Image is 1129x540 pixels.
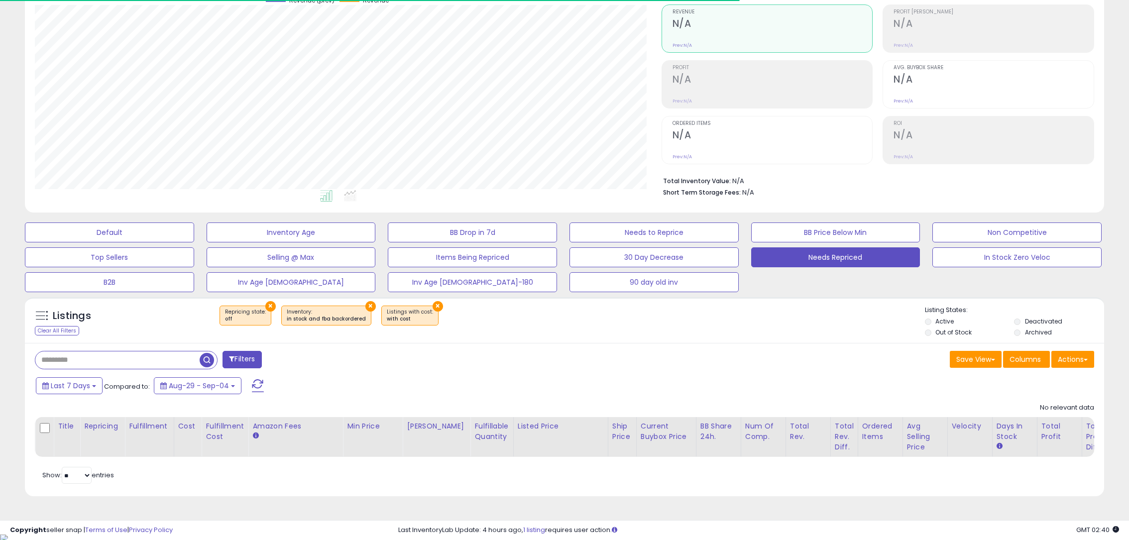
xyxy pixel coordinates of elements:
label: Out of Stock [935,328,972,336]
span: Columns [1010,354,1041,364]
div: Cost [178,421,198,432]
div: Last InventoryLab Update: 4 hours ago, requires user action. [398,526,1119,535]
div: with cost [387,316,433,323]
div: Fulfillment Cost [206,421,244,442]
div: off [225,316,266,323]
a: Terms of Use [85,525,127,535]
span: Last 7 Days [51,381,90,391]
button: × [433,301,443,312]
div: Total Rev. Diff. [835,421,854,452]
label: Deactivated [1025,317,1062,325]
div: Ordered Items [862,421,899,442]
div: Clear All Filters [35,326,79,335]
button: Save View [950,351,1002,368]
button: Non Competitive [932,222,1102,242]
button: Default [25,222,194,242]
span: Inventory : [287,308,366,323]
div: Avg Selling Price [907,421,943,452]
b: Total Inventory Value: [663,177,731,185]
div: Amazon Fees [252,421,339,432]
small: Prev: N/A [894,42,913,48]
div: Ship Price [612,421,632,442]
button: Items Being Repriced [388,247,557,267]
span: Profit [673,65,873,71]
label: Active [935,317,954,325]
button: 30 Day Decrease [569,247,739,267]
p: Listing States: [925,306,1105,315]
button: B2B [25,272,194,292]
button: Needs Repriced [751,247,920,267]
button: Inventory Age [207,222,376,242]
span: Show: entries [42,470,114,480]
span: 2025-09-13 02:40 GMT [1076,525,1119,535]
div: in stock and fba backordered [287,316,366,323]
h5: Listings [53,309,91,323]
div: Listed Price [518,421,604,432]
button: Columns [1003,351,1050,368]
span: N/A [742,188,754,197]
button: Actions [1051,351,1094,368]
button: Last 7 Days [36,377,103,394]
div: Title [58,421,76,432]
button: Top Sellers [25,247,194,267]
button: Needs to Reprice [569,222,739,242]
a: 1 listing [523,525,545,535]
div: No relevant data [1040,403,1094,413]
small: Prev: N/A [673,98,692,104]
div: [PERSON_NAME] [407,421,466,432]
span: Revenue [673,9,873,15]
small: Prev: N/A [894,154,913,160]
button: Inv Age [DEMOGRAPHIC_DATA]-180 [388,272,557,292]
div: Repricing [84,421,120,432]
span: Avg. Buybox Share [894,65,1094,71]
h2: N/A [894,74,1094,87]
div: Min Price [347,421,398,432]
label: Archived [1025,328,1052,336]
span: Compared to: [104,382,150,391]
h2: N/A [673,18,873,31]
a: Privacy Policy [129,525,173,535]
span: Profit [PERSON_NAME] [894,9,1094,15]
h2: N/A [673,129,873,143]
small: Days In Stock. [997,442,1003,451]
small: Prev: N/A [894,98,913,104]
button: Filters [223,351,261,368]
button: BB Drop in 7d [388,222,557,242]
small: Prev: N/A [673,42,692,48]
span: ROI [894,121,1094,126]
button: Selling @ Max [207,247,376,267]
div: seller snap | | [10,526,173,535]
div: Total Rev. [790,421,826,442]
div: Velocity [952,421,988,432]
div: Total Profit [1041,421,1078,442]
button: BB Price Below Min [751,222,920,242]
h2: N/A [673,74,873,87]
div: Num of Comp. [745,421,782,442]
button: Aug-29 - Sep-04 [154,377,241,394]
div: Fulfillment [129,421,169,432]
span: Aug-29 - Sep-04 [169,381,229,391]
button: Inv Age [DEMOGRAPHIC_DATA] [207,272,376,292]
span: Listings with cost : [387,308,433,323]
span: Ordered Items [673,121,873,126]
span: Repricing state : [225,308,266,323]
div: BB Share 24h. [700,421,737,442]
h2: N/A [894,129,1094,143]
div: Fulfillable Quantity [474,421,509,442]
button: × [365,301,376,312]
b: Short Term Storage Fees: [663,188,741,197]
h2: N/A [894,18,1094,31]
div: Current Buybox Price [641,421,692,442]
button: × [265,301,276,312]
strong: Copyright [10,525,46,535]
small: Prev: N/A [673,154,692,160]
div: Days In Stock [997,421,1033,442]
div: Total Profit Diff. [1086,421,1106,452]
button: 90 day old inv [569,272,739,292]
button: In Stock Zero Veloc [932,247,1102,267]
li: N/A [663,174,1087,186]
small: Amazon Fees. [252,432,258,440]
